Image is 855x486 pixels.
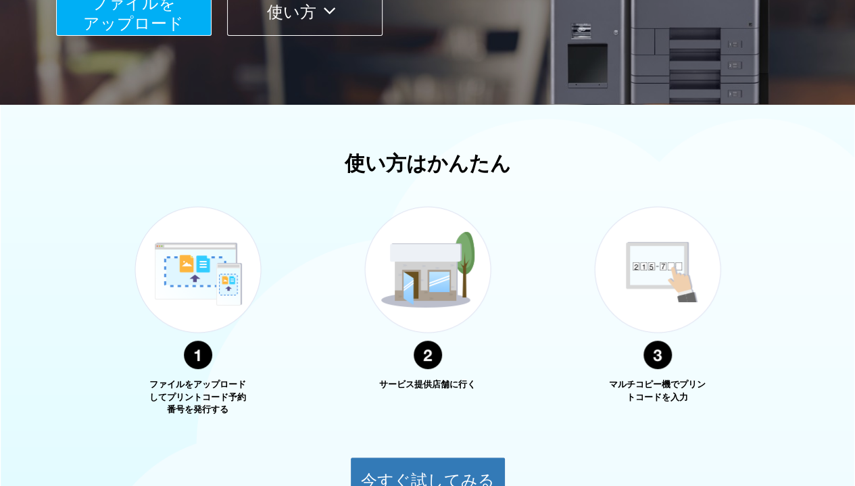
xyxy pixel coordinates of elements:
[377,379,479,391] p: サービス提供店舗に行く
[147,379,249,416] p: ファイルをアップロードしてプリントコード予約番号を発行する
[607,379,708,404] p: マルチコピー機でプリントコードを入力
